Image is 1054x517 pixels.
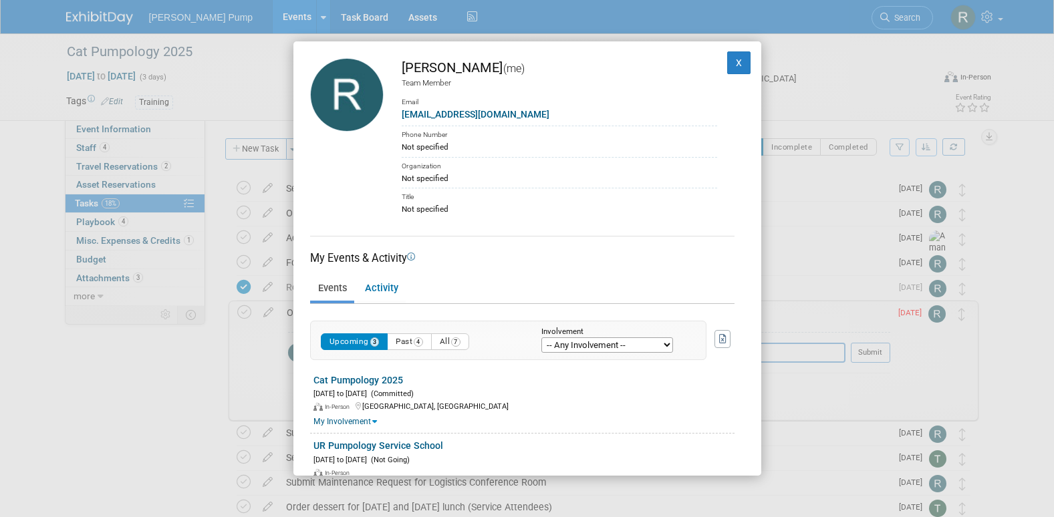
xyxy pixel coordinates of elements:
div: Team Member [402,77,717,89]
a: [EMAIL_ADDRESS][DOMAIN_NAME] [402,109,549,120]
span: In-Person [325,470,354,476]
img: In-Person Event [313,469,323,477]
div: [DATE] to [DATE] [313,387,735,399]
button: X [727,51,751,74]
div: Not specified [402,172,717,184]
span: (Committed) [367,389,414,398]
div: [PERSON_NAME] [402,58,717,77]
span: In-Person [325,403,354,410]
div: Involvement [541,328,686,337]
span: (Not Going) [367,456,410,464]
button: Upcoming3 [321,333,388,350]
div: My Events & Activity [310,250,735,266]
a: My Involvement [313,417,377,426]
img: In-Person Event [313,403,323,411]
div: Email [402,88,717,108]
a: UR Pumpology Service School [313,440,443,451]
span: 7 [451,337,460,347]
a: Cat Pumpology 2025 [313,375,403,385]
span: (me) [503,62,525,75]
div: Organization [402,157,717,172]
a: Activity [357,277,406,301]
a: Events [310,277,354,301]
div: Not specified [402,141,717,153]
div: [DATE] to [DATE] [313,453,735,466]
div: Phone Number [402,126,717,141]
button: Past4 [387,333,432,350]
span: 3 [370,337,380,347]
div: Title [402,188,717,203]
div: [GEOGRAPHIC_DATA], [GEOGRAPHIC_DATA] [313,399,735,412]
button: All7 [431,333,469,350]
span: 4 [414,337,423,347]
div: Not specified [402,203,717,215]
img: Robert Lega [310,58,384,132]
